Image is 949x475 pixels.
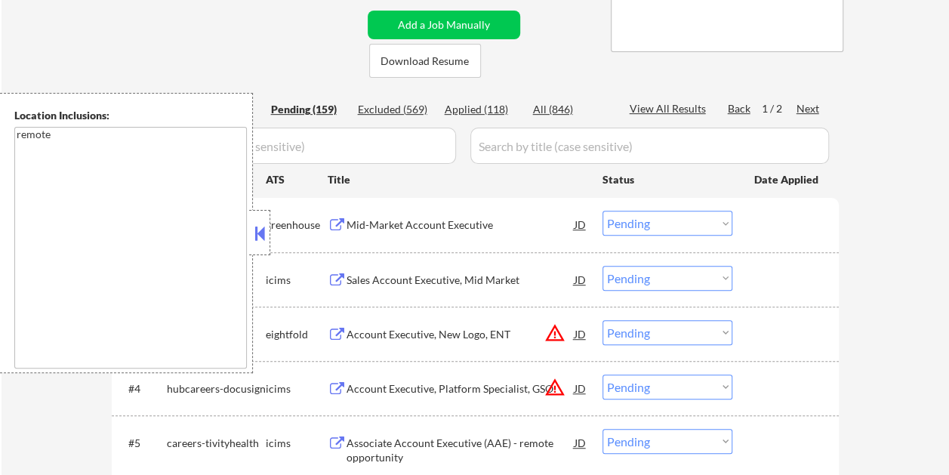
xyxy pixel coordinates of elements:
[544,322,565,344] button: warning_amber
[573,375,588,402] div: JD
[630,101,710,116] div: View All Results
[573,320,588,347] div: JD
[573,429,588,456] div: JD
[347,217,575,233] div: Mid-Market Account Executive
[116,128,456,164] input: Search by company (case sensitive)
[445,102,520,117] div: Applied (118)
[266,327,328,342] div: eightfold
[544,377,565,398] button: warning_amber
[167,381,266,396] div: hubcareers-docusign
[167,436,266,451] div: careers-tivityhealth
[754,172,821,187] div: Date Applied
[728,101,752,116] div: Back
[14,108,247,123] div: Location Inclusions:
[128,436,155,451] div: #5
[347,381,575,396] div: Account Executive, Platform Specialist, GSO
[328,172,588,187] div: Title
[470,128,829,164] input: Search by title (case sensitive)
[533,102,609,117] div: All (846)
[128,381,155,396] div: #4
[347,327,575,342] div: Account Executive, New Logo, ENT
[796,101,821,116] div: Next
[347,273,575,288] div: Sales Account Executive, Mid Market
[762,101,796,116] div: 1 / 2
[266,217,328,233] div: greenhouse
[369,44,481,78] button: Download Resume
[573,211,588,238] div: JD
[266,273,328,288] div: icims
[266,381,328,396] div: icims
[266,436,328,451] div: icims
[368,11,520,39] button: Add a Job Manually
[573,266,588,293] div: JD
[602,165,732,193] div: Status
[358,102,433,117] div: Excluded (569)
[266,172,328,187] div: ATS
[271,102,347,117] div: Pending (159)
[347,436,575,465] div: Associate Account Executive (AAE) - remote opportunity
